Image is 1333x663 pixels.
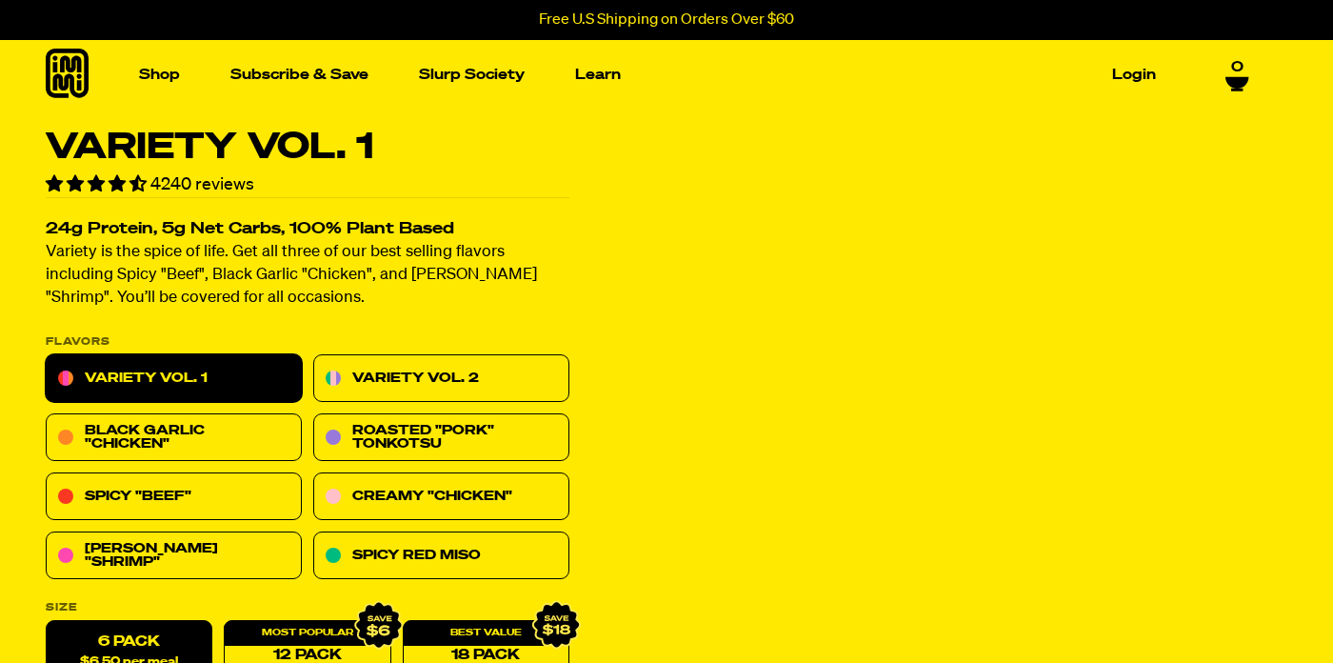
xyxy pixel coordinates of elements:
[46,355,302,403] a: Variety Vol. 1
[539,11,794,29] p: Free U.S Shipping on Orders Over $60
[1104,60,1164,90] a: Login
[411,60,532,90] a: Slurp Society
[150,176,254,193] span: 4240 reviews
[313,414,569,462] a: Roasted "Pork" Tonkotsu
[567,60,628,90] a: Learn
[46,222,569,238] h2: 24g Protein, 5g Net Carbs, 100% Plant Based
[46,414,302,462] a: Black Garlic "Chicken"
[1225,52,1249,85] a: 0
[313,473,569,521] a: Creamy "Chicken"
[46,532,302,580] a: [PERSON_NAME] "Shrimp"
[313,532,569,580] a: Spicy Red Miso
[131,60,188,90] a: Shop
[223,60,376,90] a: Subscribe & Save
[46,337,569,348] p: Flavors
[46,130,569,166] h1: Variety Vol. 1
[1231,52,1243,70] span: 0
[46,242,569,311] p: Variety is the spice of life. Get all three of our best selling flavors including Spicy "Beef", B...
[46,473,302,521] a: Spicy "Beef"
[46,603,569,613] label: Size
[46,176,150,193] span: 4.55 stars
[313,355,569,403] a: Variety Vol. 2
[131,40,1164,110] nav: Main navigation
